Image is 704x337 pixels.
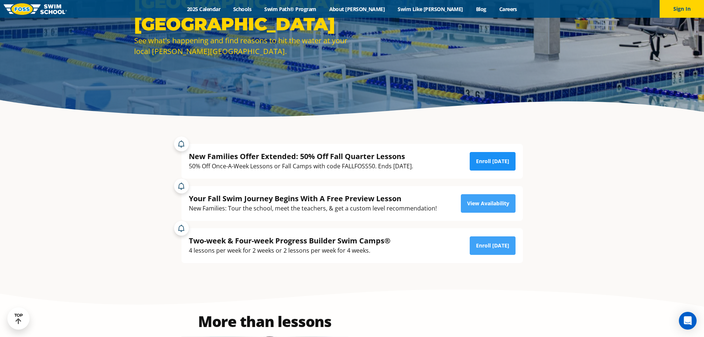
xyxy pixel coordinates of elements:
[227,6,258,13] a: Schools
[469,6,493,13] a: Blog
[189,151,413,161] div: New Families Offer Extended: 50% Off Fall Quarter Lessons
[470,236,516,255] a: Enroll [DATE]
[493,6,523,13] a: Careers
[14,313,23,324] div: TOP
[181,6,227,13] a: 2025 Calendar
[391,6,470,13] a: Swim Like [PERSON_NAME]
[189,203,437,213] div: New Families: Tour the school, meet the teachers, & get a custom level recommendation!
[679,312,697,330] div: Open Intercom Messenger
[189,236,391,246] div: Two-week & Four-week Progress Builder Swim Camps®
[189,246,391,256] div: 4 lessons per week for 2 weeks or 2 lessons per week for 4 weeks.
[461,194,516,213] a: View Availability
[258,6,323,13] a: Swim Path® Program
[470,152,516,171] a: Enroll [DATE]
[323,6,391,13] a: About [PERSON_NAME]
[189,193,437,203] div: Your Fall Swim Journey Begins With A Free Preview Lesson
[189,161,413,171] div: 50% Off Once-A-Week Lessons or Fall Camps with code FALLFOSS50. Ends [DATE].
[4,3,67,15] img: FOSS Swim School Logo
[181,314,348,329] h2: More than lessons
[134,35,348,57] div: See what's happening and find reasons to hit the water at your local [PERSON_NAME][GEOGRAPHIC_DATA].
